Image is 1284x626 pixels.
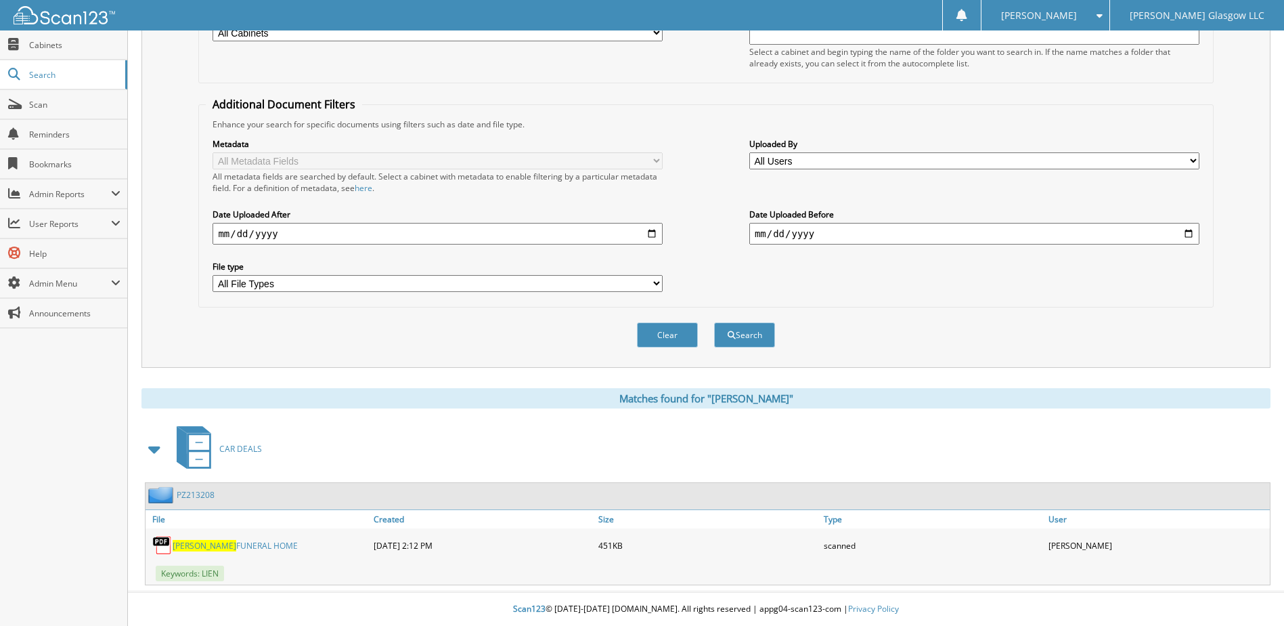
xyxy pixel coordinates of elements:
label: Metadata [213,138,663,150]
span: Bookmarks [29,159,120,170]
a: User [1045,510,1270,528]
a: Created [370,510,595,528]
span: [PERSON_NAME] [173,540,236,551]
div: Select a cabinet and begin typing the name of the folder you want to search in. If the name match... [749,46,1199,69]
a: CAR DEALS [169,422,262,476]
input: start [213,223,663,245]
span: CAR DEALS [219,443,262,455]
a: here [355,182,372,194]
input: end [749,223,1199,245]
div: Matches found for "[PERSON_NAME]" [141,388,1270,409]
span: Scan [29,99,120,110]
iframe: Chat Widget [1216,561,1284,626]
span: Help [29,248,120,259]
a: PZ213208 [177,489,215,501]
a: File [146,510,370,528]
a: Privacy Policy [848,603,899,614]
div: All metadata fields are searched by default. Select a cabinet with metadata to enable filtering b... [213,171,663,194]
div: 451KB [595,532,820,559]
span: Admin Reports [29,188,111,200]
img: PDF.png [152,535,173,556]
label: File type [213,261,663,272]
div: [PERSON_NAME] [1045,532,1270,559]
span: Cabinets [29,39,120,51]
span: Reminders [29,129,120,140]
div: Enhance your search for specific documents using filters such as date and file type. [206,119,1205,130]
span: User Reports [29,218,111,230]
span: [PERSON_NAME] [1001,12,1077,20]
span: Scan123 [513,603,546,614]
span: [PERSON_NAME] Glasgow LLC [1130,12,1264,20]
span: Search [29,69,118,81]
span: Keywords: LIEN [156,566,224,581]
button: Search [714,322,775,348]
label: Uploaded By [749,138,1199,150]
img: folder2.png [148,486,177,503]
div: scanned [820,532,1045,559]
a: Size [595,510,820,528]
a: Type [820,510,1045,528]
span: Admin Menu [29,278,111,289]
label: Date Uploaded Before [749,209,1199,220]
img: scan123-logo-white.svg [14,6,115,24]
label: Date Uploaded After [213,209,663,220]
legend: Additional Document Filters [206,97,362,112]
div: [DATE] 2:12 PM [370,532,595,559]
a: [PERSON_NAME]FUNERAL HOME [173,540,298,551]
button: Clear [637,322,698,348]
span: Announcements [29,308,120,319]
div: © [DATE]-[DATE] [DOMAIN_NAME]. All rights reserved | appg04-scan123-com | [128,593,1284,626]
